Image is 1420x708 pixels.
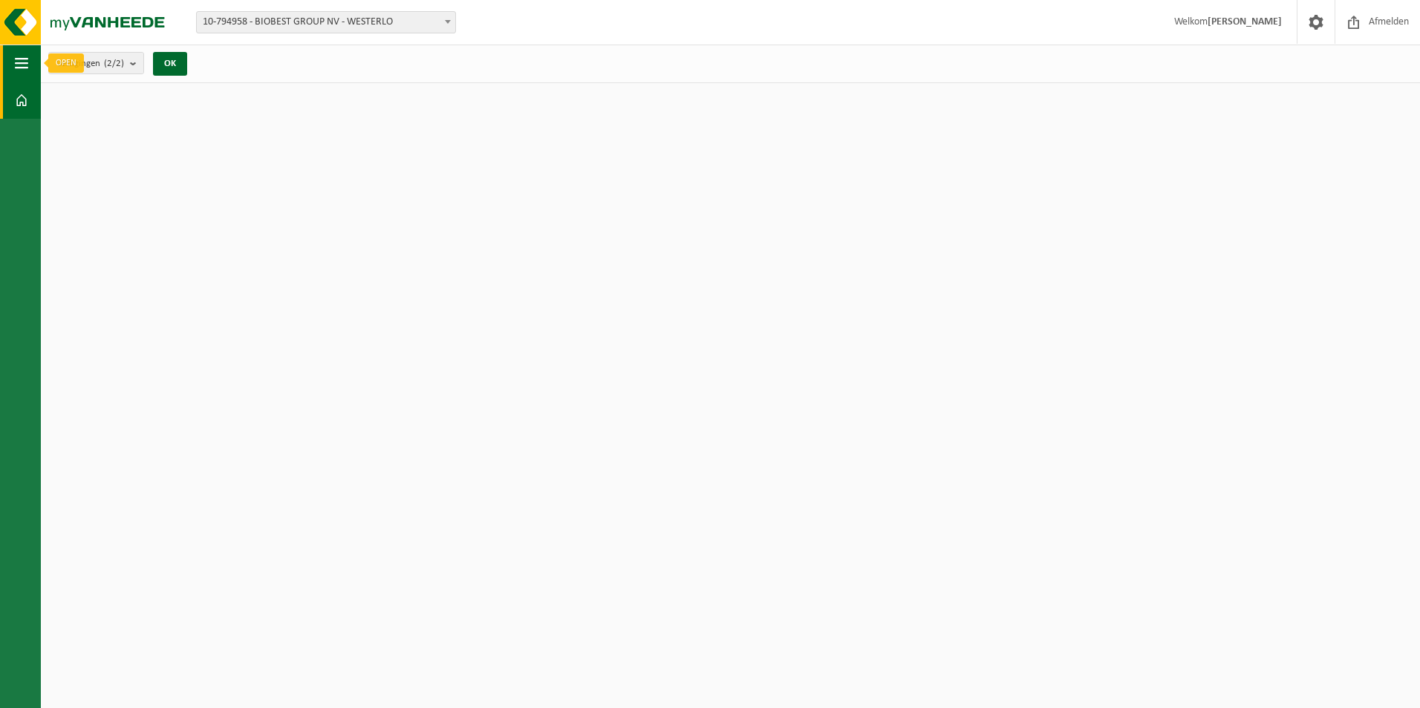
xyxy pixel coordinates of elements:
span: 10-794958 - BIOBEST GROUP NV - WESTERLO [196,11,456,33]
button: Vestigingen(2/2) [48,52,144,74]
strong: [PERSON_NAME] [1208,16,1282,27]
span: 10-794958 - BIOBEST GROUP NV - WESTERLO [197,12,455,33]
button: OK [153,52,187,76]
span: Vestigingen [56,53,124,75]
count: (2/2) [104,59,124,68]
